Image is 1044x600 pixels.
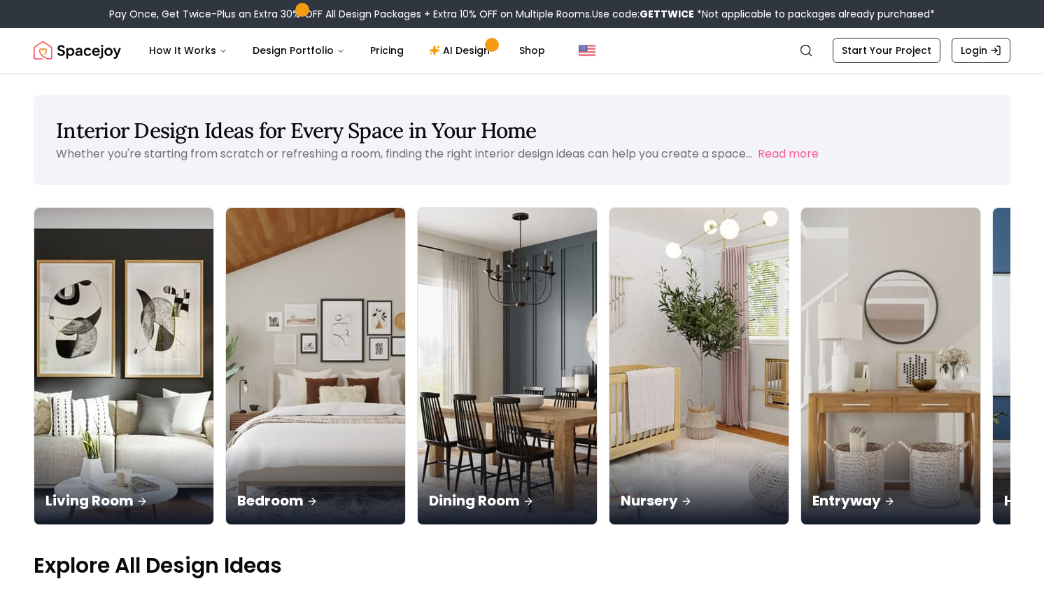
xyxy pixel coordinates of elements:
img: Entryway [801,208,980,524]
button: How It Works [138,36,239,64]
a: Pricing [359,36,415,64]
span: Use code: [592,7,694,21]
a: Dining RoomDining Room [417,207,598,525]
a: EntrywayEntryway [800,207,981,525]
img: Nursery [609,208,789,524]
img: Dining Room [418,208,597,524]
h1: Interior Design Ideas for Every Space in Your Home [56,118,988,143]
p: Whether you're starting from scratch or refreshing a room, finding the right interior design idea... [56,146,752,162]
b: GETTWICE [640,7,694,21]
p: Nursery [621,491,777,510]
nav: Main [138,36,556,64]
a: Living RoomLiving Room [34,207,214,525]
button: Design Portfolio [241,36,356,64]
a: Spacejoy [34,36,121,64]
img: Bedroom [226,208,405,524]
p: Entryway [812,491,969,510]
img: Spacejoy Logo [34,36,121,64]
img: United States [579,42,595,59]
a: Start Your Project [833,38,940,63]
a: AI Design [418,36,505,64]
a: BedroomBedroom [225,207,406,525]
a: Shop [508,36,556,64]
p: Explore All Design Ideas [34,553,1010,578]
a: Login [952,38,1010,63]
nav: Global [34,28,1010,73]
div: Pay Once, Get Twice-Plus an Extra 30% OFF All Design Packages + Extra 10% OFF on Multiple Rooms. [109,7,935,21]
button: Read more [758,146,819,162]
a: NurseryNursery [609,207,789,525]
p: Living Room [45,491,202,510]
img: Living Room [34,208,213,524]
p: Dining Room [429,491,586,510]
p: Bedroom [237,491,394,510]
span: *Not applicable to packages already purchased* [694,7,935,21]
